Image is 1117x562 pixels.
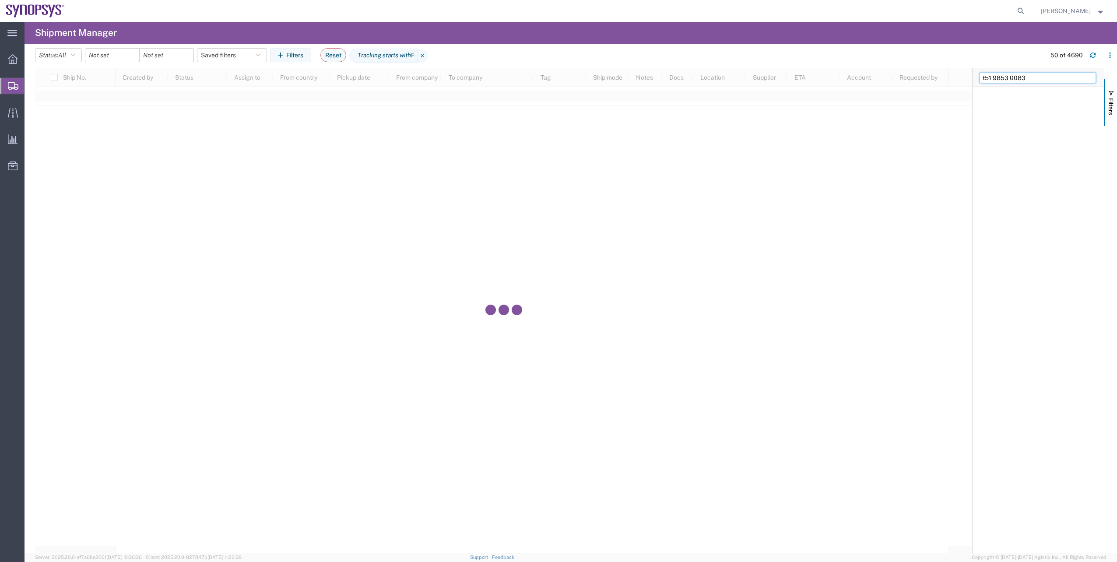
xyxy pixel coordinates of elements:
[470,555,492,560] a: Support
[35,555,142,560] span: Server: 2025.20.0-af7a6be3001
[358,51,411,60] i: Tracking starts with
[1041,6,1091,16] span: Rachelle Varela
[1050,51,1083,60] div: 50 of 4690
[35,22,117,44] h4: Shipment Manager
[1107,98,1114,115] span: Filters
[58,52,66,59] span: All
[980,73,1096,83] input: Filter Columns Input
[140,49,193,62] input: Not set
[270,48,311,62] button: Filters
[1040,6,1105,16] button: [PERSON_NAME]
[320,48,346,62] button: Reset
[973,87,1104,553] div: Filter List 0 Filters
[85,49,139,62] input: Not set
[197,48,267,62] button: Saved filters
[972,554,1106,561] span: Copyright © [DATE]-[DATE] Agistix Inc., All Rights Reserved
[106,555,142,560] span: [DATE] 10:36:36
[492,555,514,560] a: Feedback
[349,49,418,63] span: Tracking starts with F
[207,555,242,560] span: [DATE] 11:20:38
[146,555,242,560] span: Client: 2025.20.0-827847b
[6,4,65,18] img: logo
[35,48,82,62] button: Status:All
